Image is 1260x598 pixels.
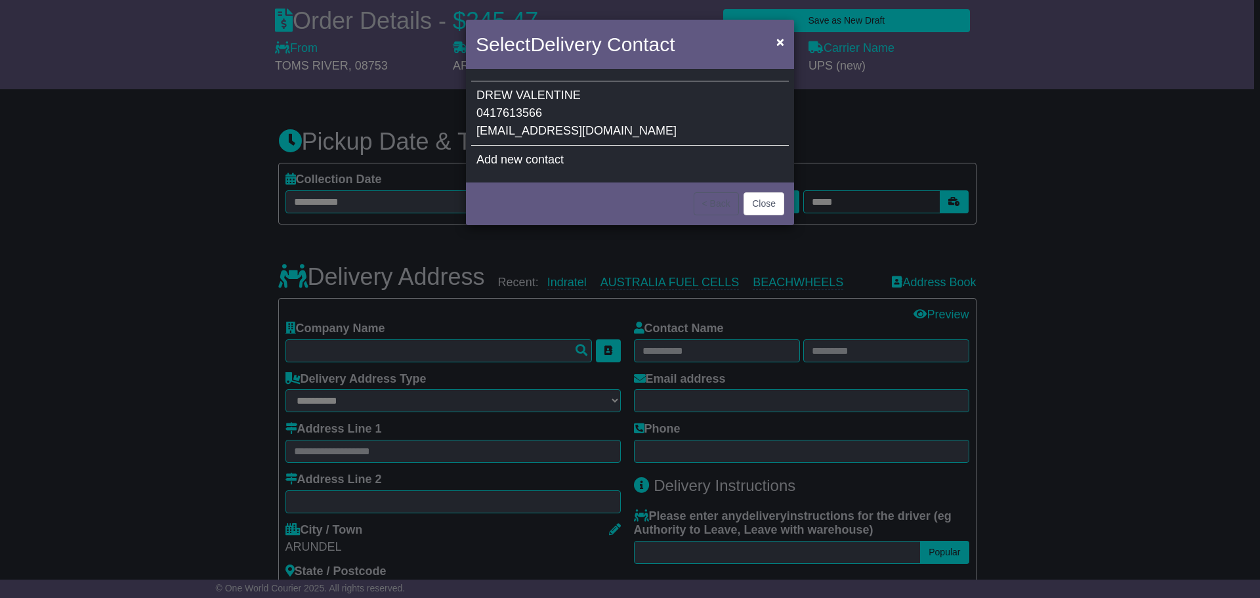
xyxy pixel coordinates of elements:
button: Close [770,28,791,55]
h4: Select [476,30,675,59]
span: Add new contact [476,153,564,166]
span: Delivery [530,33,601,55]
span: × [776,34,784,49]
span: VALENTINE [516,89,581,102]
span: [EMAIL_ADDRESS][DOMAIN_NAME] [476,124,677,137]
span: 0417613566 [476,106,542,119]
span: DREW [476,89,513,102]
button: Close [744,192,784,215]
button: < Back [694,192,739,215]
span: Contact [607,33,675,55]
